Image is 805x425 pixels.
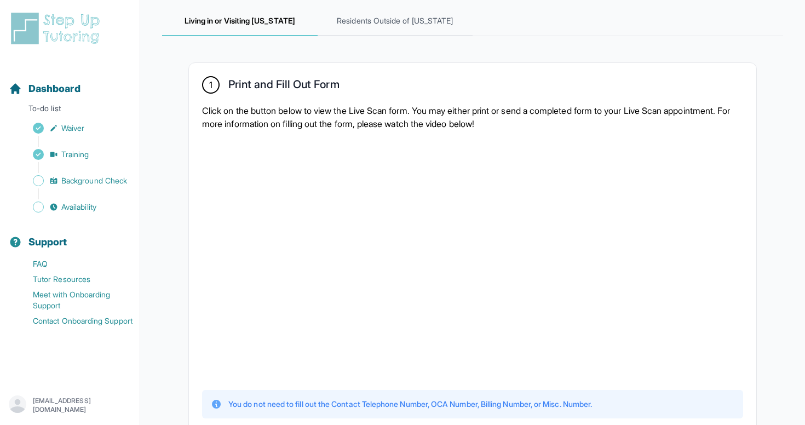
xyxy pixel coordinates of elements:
[9,395,131,415] button: [EMAIL_ADDRESS][DOMAIN_NAME]
[202,139,585,379] iframe: YouTube video player
[33,397,131,414] p: [EMAIL_ADDRESS][DOMAIN_NAME]
[9,147,140,162] a: Training
[61,123,84,134] span: Waiver
[9,199,140,215] a: Availability
[9,173,140,188] a: Background Check
[9,81,81,96] a: Dashboard
[9,120,140,136] a: Waiver
[9,313,140,329] a: Contact Onboarding Support
[228,399,592,410] p: You do not need to fill out the Contact Telephone Number, OCA Number, Billing Number, or Misc. Nu...
[209,78,212,91] span: 1
[61,175,127,186] span: Background Check
[162,7,783,36] nav: Tabs
[9,256,140,272] a: FAQ
[28,81,81,96] span: Dashboard
[9,272,140,287] a: Tutor Resources
[61,202,96,213] span: Availability
[9,11,106,46] img: logo
[28,234,67,250] span: Support
[4,217,135,254] button: Support
[162,7,318,36] span: Living in or Visiting [US_STATE]
[202,104,743,130] p: Click on the button below to view the Live Scan form. You may either print or send a completed fo...
[228,78,340,95] h2: Print and Fill Out Form
[4,64,135,101] button: Dashboard
[4,103,135,118] p: To-do list
[318,7,473,36] span: Residents Outside of [US_STATE]
[9,287,140,313] a: Meet with Onboarding Support
[61,149,89,160] span: Training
